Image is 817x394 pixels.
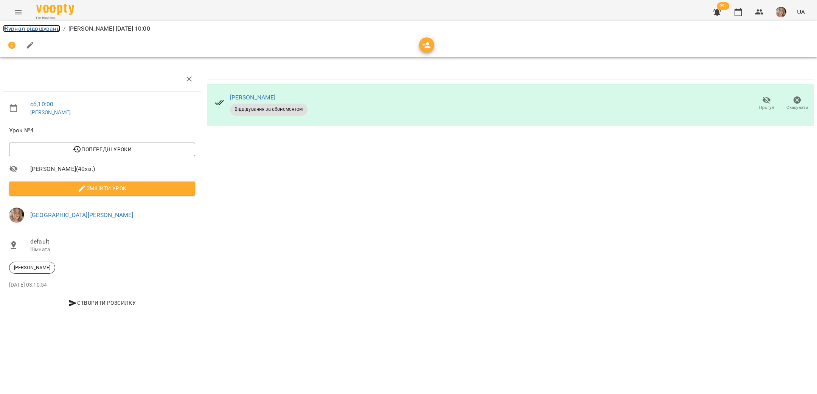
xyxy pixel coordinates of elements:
[717,2,730,10] span: 99+
[797,8,805,16] span: UA
[751,93,782,114] button: Прогул
[30,101,53,108] a: сб , 10:00
[30,237,195,246] span: default
[230,94,276,101] a: [PERSON_NAME]
[9,281,195,289] p: [DATE] 03:10:54
[9,126,195,135] span: Урок №4
[30,211,133,219] a: [GEOGRAPHIC_DATA][PERSON_NAME]
[794,5,808,19] button: UA
[68,24,150,33] p: [PERSON_NAME] [DATE] 10:00
[9,208,24,223] img: 96e0e92443e67f284b11d2ea48a6c5b1.jpg
[230,106,308,113] span: Відвідування за абонементом
[9,143,195,156] button: Попередні уроки
[782,93,812,114] button: Скасувати
[9,264,55,271] span: [PERSON_NAME]
[30,246,195,253] p: Кімната
[63,24,65,33] li: /
[9,3,27,21] button: Menu
[3,25,60,32] a: Журнал відвідувань
[9,262,55,274] div: [PERSON_NAME]
[786,104,808,111] span: Скасувати
[36,4,74,15] img: Voopty Logo
[3,24,814,33] nav: breadcrumb
[30,109,71,115] a: [PERSON_NAME]
[776,7,786,17] img: 96e0e92443e67f284b11d2ea48a6c5b1.jpg
[30,164,195,174] span: [PERSON_NAME] ( 40 хв. )
[9,296,195,310] button: Створити розсилку
[15,184,189,193] span: Змінити урок
[9,181,195,195] button: Змінити урок
[36,16,74,20] span: For Business
[15,145,189,154] span: Попередні уроки
[759,104,774,111] span: Прогул
[12,298,192,307] span: Створити розсилку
